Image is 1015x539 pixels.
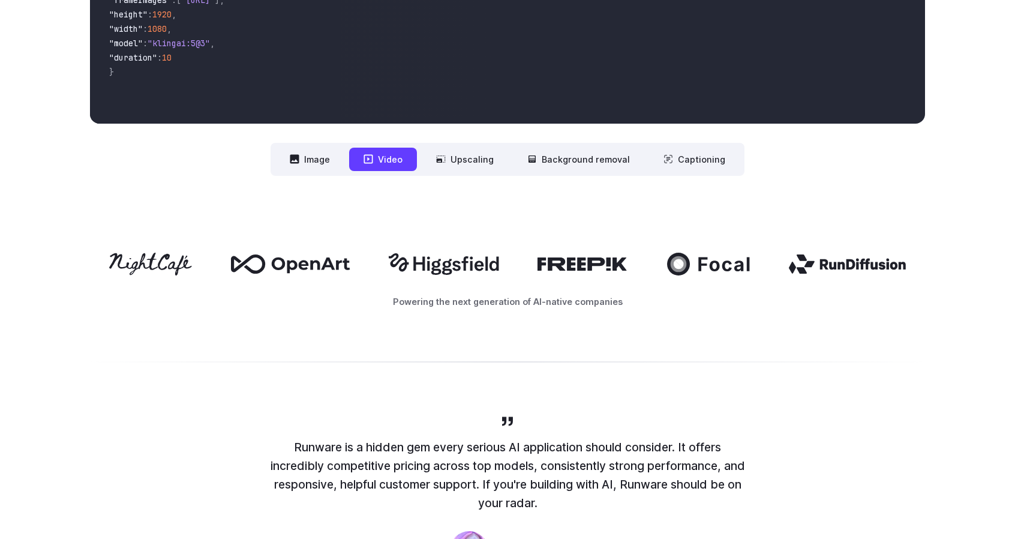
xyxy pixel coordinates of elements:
[275,148,344,171] button: Image
[167,23,172,34] span: ,
[148,23,167,34] span: 1080
[109,9,148,20] span: "height"
[422,148,508,171] button: Upscaling
[268,438,747,512] p: Runware is a hidden gem every serious AI application should consider. It offers incredibly compet...
[109,23,143,34] span: "width"
[109,67,114,77] span: }
[143,23,148,34] span: :
[109,38,143,49] span: "model"
[172,9,176,20] span: ,
[162,52,172,63] span: 10
[513,148,644,171] button: Background removal
[649,148,740,171] button: Captioning
[152,9,172,20] span: 1920
[148,38,210,49] span: "klingai:5@3"
[349,148,417,171] button: Video
[109,52,157,63] span: "duration"
[148,9,152,20] span: :
[157,52,162,63] span: :
[90,295,925,309] p: Powering the next generation of AI-native companies
[210,38,215,49] span: ,
[143,38,148,49] span: :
